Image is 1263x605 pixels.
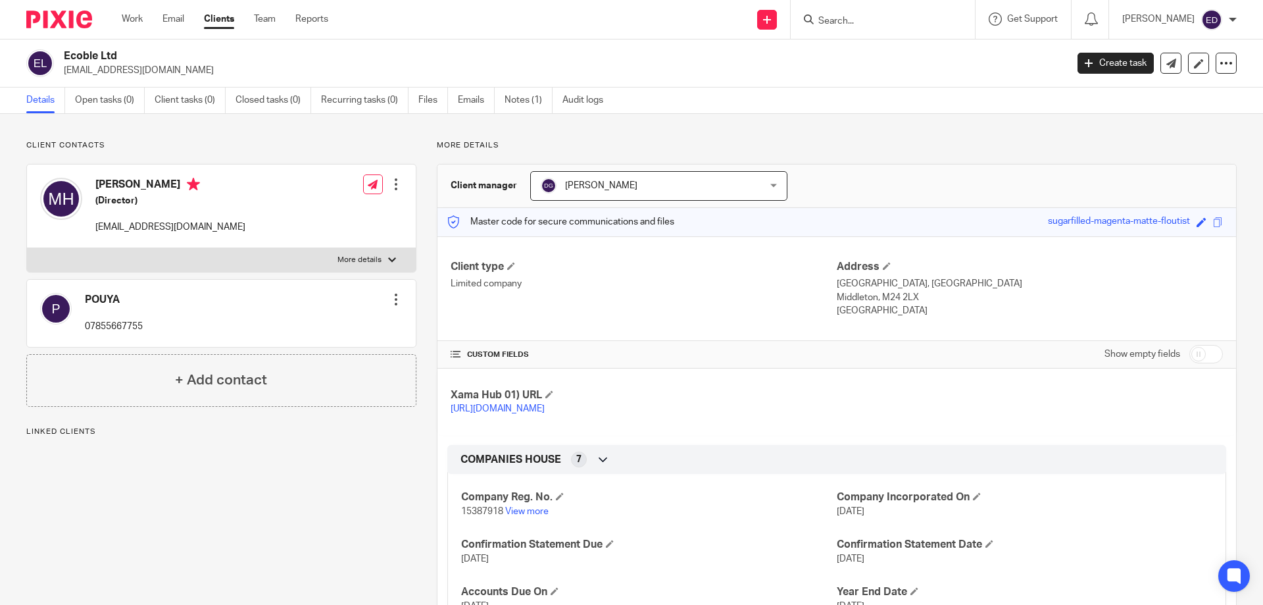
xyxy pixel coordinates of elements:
a: Recurring tasks (0) [321,88,409,113]
h4: POUYA [85,293,143,307]
a: Emails [458,88,495,113]
h4: Xama Hub 01) URL [451,388,837,402]
a: Reports [295,13,328,26]
h4: Confirmation Statement Due [461,538,837,552]
p: Limited company [451,277,837,290]
a: Closed tasks (0) [235,88,311,113]
img: svg%3E [26,49,54,77]
a: View more [505,507,549,516]
p: More details [337,255,382,265]
div: sugarfilled-magenta-matte-floutist [1048,215,1190,230]
a: Details [26,88,65,113]
h3: Client manager [451,179,517,192]
span: 15387918 [461,507,503,516]
p: [EMAIL_ADDRESS][DOMAIN_NAME] [95,221,245,234]
p: [PERSON_NAME] [1122,13,1195,26]
span: [PERSON_NAME] [565,181,637,190]
p: More details [437,140,1237,151]
p: [GEOGRAPHIC_DATA] [837,304,1223,317]
h4: CUSTOM FIELDS [451,350,837,360]
h4: Address [837,260,1223,274]
img: svg%3E [40,178,82,220]
a: Team [254,13,276,26]
p: [EMAIL_ADDRESS][DOMAIN_NAME] [64,64,1058,77]
h4: [PERSON_NAME] [95,178,245,194]
h4: Accounts Due On [461,585,837,599]
img: svg%3E [541,178,557,194]
a: Work [122,13,143,26]
span: [DATE] [837,507,864,516]
a: [URL][DOMAIN_NAME] [451,404,545,413]
h2: Ecoble Ltd [64,49,859,63]
img: Pixie [26,11,92,28]
a: Open tasks (0) [75,88,145,113]
h5: (Director) [95,194,245,207]
p: Master code for secure communications and files [447,215,674,228]
i: Primary [187,178,200,191]
a: Files [418,88,448,113]
a: Client tasks (0) [155,88,226,113]
h4: Company Incorporated On [837,490,1212,504]
h4: Year End Date [837,585,1212,599]
h4: + Add contact [175,370,267,390]
span: [DATE] [461,554,489,564]
h4: Company Reg. No. [461,490,837,504]
input: Search [817,16,935,28]
h4: Confirmation Statement Date [837,538,1212,552]
a: Audit logs [562,88,613,113]
p: 07855667755 [85,320,143,333]
img: svg%3E [40,293,72,325]
img: svg%3E [1201,9,1222,30]
p: Middleton, M24 2LX [837,291,1223,304]
p: [GEOGRAPHIC_DATA], [GEOGRAPHIC_DATA] [837,277,1223,290]
label: Show empty fields [1104,348,1180,361]
p: Client contacts [26,140,416,151]
a: Create task [1077,53,1154,74]
a: Email [162,13,184,26]
a: Clients [204,13,234,26]
span: Get Support [1007,14,1058,24]
span: COMPANIES HOUSE [460,453,561,467]
p: Linked clients [26,427,416,437]
span: [DATE] [837,554,864,564]
a: Notes (1) [505,88,553,113]
h4: Client type [451,260,837,274]
span: 7 [576,453,582,466]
